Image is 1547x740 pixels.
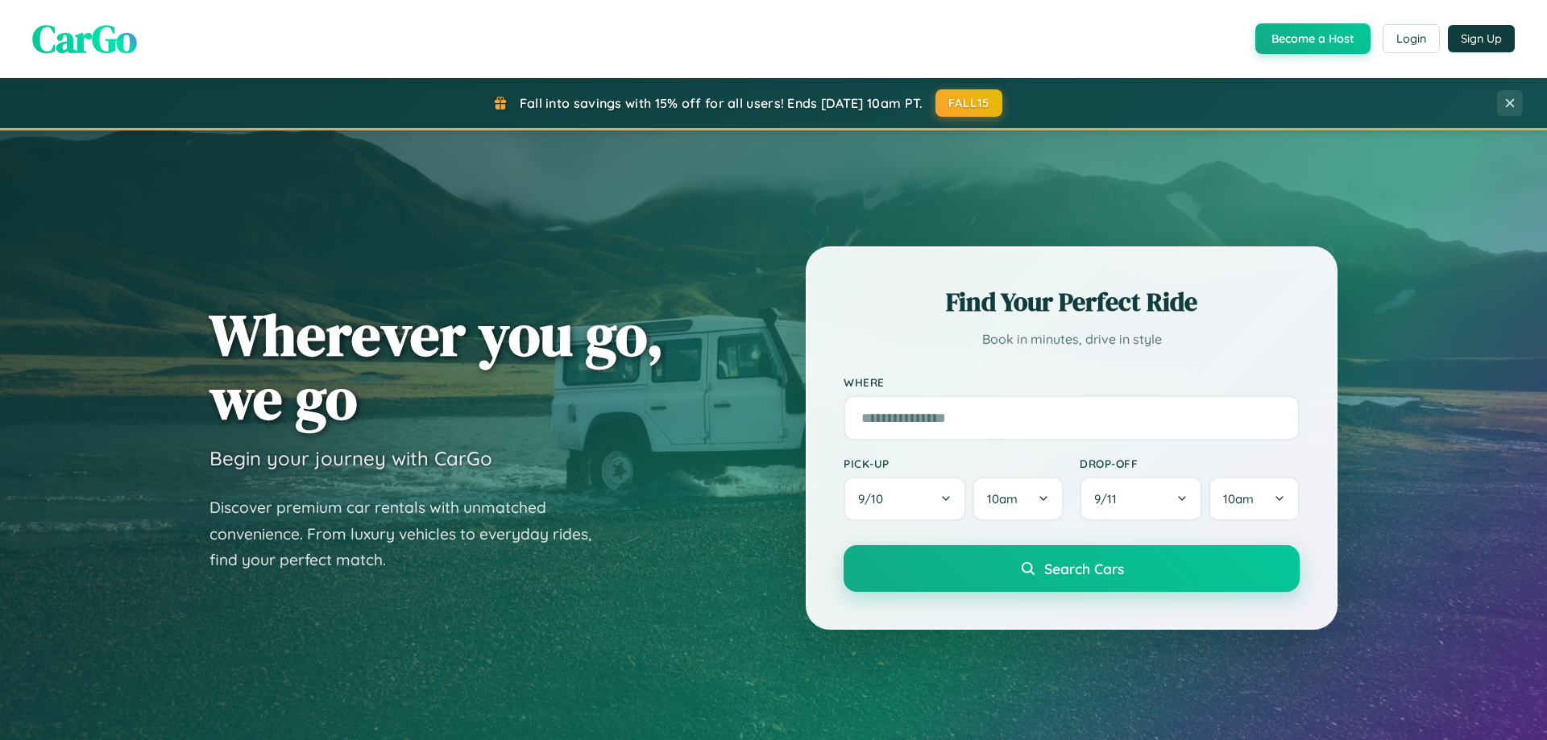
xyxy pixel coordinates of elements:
[987,491,1018,506] span: 10am
[858,491,891,506] span: 9 / 10
[844,328,1300,351] p: Book in minutes, drive in style
[209,446,492,470] h3: Begin your journey with CarGo
[1255,23,1371,54] button: Become a Host
[935,89,1003,117] button: FALL15
[1080,477,1202,521] button: 9/11
[844,457,1064,470] label: Pick-up
[844,375,1300,389] label: Where
[1223,491,1254,506] span: 10am
[844,545,1300,592] button: Search Cars
[209,303,664,430] h1: Wherever you go, we go
[1044,560,1124,577] span: Search Cars
[1383,24,1440,53] button: Login
[520,95,923,111] span: Fall into savings with 15% off for all users! Ends [DATE] 10am PT.
[32,12,137,65] span: CarGo
[1448,25,1515,52] button: Sign Up
[844,284,1300,320] h2: Find Your Perfect Ride
[1209,477,1300,521] button: 10am
[1080,457,1300,470] label: Drop-off
[209,494,612,573] p: Discover premium car rentals with unmatched convenience. From luxury vehicles to everyday rides, ...
[973,477,1064,521] button: 10am
[1094,491,1125,506] span: 9 / 11
[844,477,966,521] button: 9/10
